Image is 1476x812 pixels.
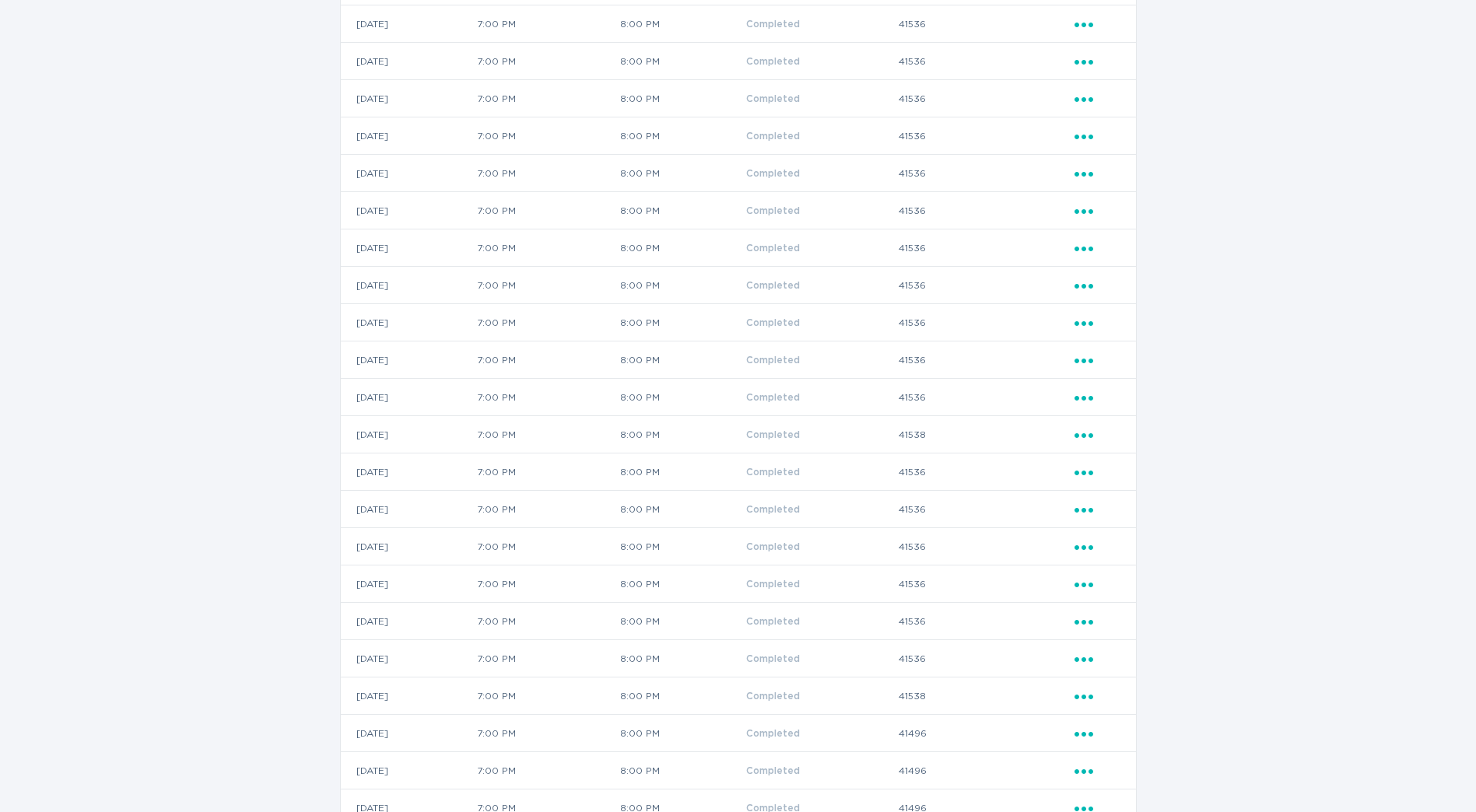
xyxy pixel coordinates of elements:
[341,491,1136,528] tr: b7b097e96a9049f8b6f69503e9efe99d
[746,281,800,290] span: Completed
[341,752,476,789] td: [DATE]
[341,229,1136,267] tr: 494e6f7de6004c63b0aeeea201d8716e
[898,267,1074,304] td: 41536
[898,603,1074,640] td: 41536
[746,766,800,775] span: Completed
[746,94,800,103] span: Completed
[476,304,619,341] td: 7:00 PM
[746,542,800,551] span: Completed
[341,267,1136,304] tr: 420f66ce66ad4d05a1523d2f99aad593
[1075,501,1120,518] div: Popover menu
[476,229,619,267] td: 7:00 PM
[476,565,619,603] td: 7:00 PM
[341,379,476,416] td: [DATE]
[341,603,1136,640] tr: 3071d6e9e07e4489afa13112d42b59b7
[898,379,1074,416] td: 41536
[746,318,800,327] span: Completed
[341,304,1136,341] tr: caeba98def6e4bd5987966cfed50156f
[746,169,800,178] span: Completed
[619,229,745,267] td: 8:00 PM
[476,267,619,304] td: 7:00 PM
[898,229,1074,267] td: 41536
[746,617,800,626] span: Completed
[746,691,800,701] span: Completed
[898,304,1074,341] td: 41536
[341,528,476,565] td: [DATE]
[476,80,619,117] td: 7:00 PM
[1075,389,1120,406] div: Popover menu
[898,5,1074,43] td: 41536
[341,229,476,267] td: [DATE]
[476,453,619,491] td: 7:00 PM
[1075,16,1120,33] div: Popover menu
[341,491,476,528] td: [DATE]
[341,192,1136,229] tr: 96de55fefd1e49d8b92f440d712a03ab
[619,453,745,491] td: 8:00 PM
[1075,53,1120,70] div: Popover menu
[746,505,800,514] span: Completed
[746,206,800,215] span: Completed
[746,57,800,66] span: Completed
[619,640,745,677] td: 8:00 PM
[341,117,476,155] td: [DATE]
[476,192,619,229] td: 7:00 PM
[476,43,619,80] td: 7:00 PM
[746,654,800,663] span: Completed
[341,267,476,304] td: [DATE]
[341,192,476,229] td: [DATE]
[619,416,745,453] td: 8:00 PM
[341,640,1136,677] tr: 73eb2e4e99514c6187abcc49b6ad96cc
[746,131,800,141] span: Completed
[1075,202,1120,219] div: Popover menu
[1075,762,1120,779] div: Popover menu
[1075,352,1120,369] div: Popover menu
[476,5,619,43] td: 7:00 PM
[619,565,745,603] td: 8:00 PM
[619,80,745,117] td: 8:00 PM
[476,677,619,715] td: 7:00 PM
[476,528,619,565] td: 7:00 PM
[476,379,619,416] td: 7:00 PM
[898,416,1074,453] td: 41538
[619,491,745,528] td: 8:00 PM
[1075,538,1120,555] div: Popover menu
[619,117,745,155] td: 8:00 PM
[1075,277,1120,294] div: Popover menu
[898,677,1074,715] td: 41538
[341,80,1136,117] tr: e4ea37f755c048ffba1aac38b6afb2e5
[341,341,476,379] td: [DATE]
[1075,688,1120,705] div: Popover menu
[341,565,1136,603] tr: 82c5cd1d487541dab6d2c45d2bc07b3d
[341,565,476,603] td: [DATE]
[619,155,745,192] td: 8:00 PM
[341,715,1136,752] tr: 0d085ca3f94640669a3ee8feef3cb1f7
[619,192,745,229] td: 8:00 PM
[341,5,476,43] td: [DATE]
[476,715,619,752] td: 7:00 PM
[619,677,745,715] td: 8:00 PM
[341,677,1136,715] tr: 701cfb923a9443fc9c269c3c078a1e78
[746,355,800,365] span: Completed
[341,43,476,80] td: [DATE]
[476,491,619,528] td: 7:00 PM
[619,379,745,416] td: 8:00 PM
[619,715,745,752] td: 8:00 PM
[619,528,745,565] td: 8:00 PM
[898,192,1074,229] td: 41536
[476,640,619,677] td: 7:00 PM
[746,729,800,738] span: Completed
[1075,576,1120,593] div: Popover menu
[898,80,1074,117] td: 41536
[898,453,1074,491] td: 41536
[341,603,476,640] td: [DATE]
[898,640,1074,677] td: 41536
[619,43,745,80] td: 8:00 PM
[476,752,619,789] td: 7:00 PM
[1075,613,1120,630] div: Popover menu
[476,155,619,192] td: 7:00 PM
[341,453,1136,491] tr: b187fd4123974e46ab07e138589693d3
[1075,725,1120,742] div: Popover menu
[341,379,1136,416] tr: d9afc5c03565407197e6af756eb9c7c8
[619,341,745,379] td: 8:00 PM
[619,752,745,789] td: 8:00 PM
